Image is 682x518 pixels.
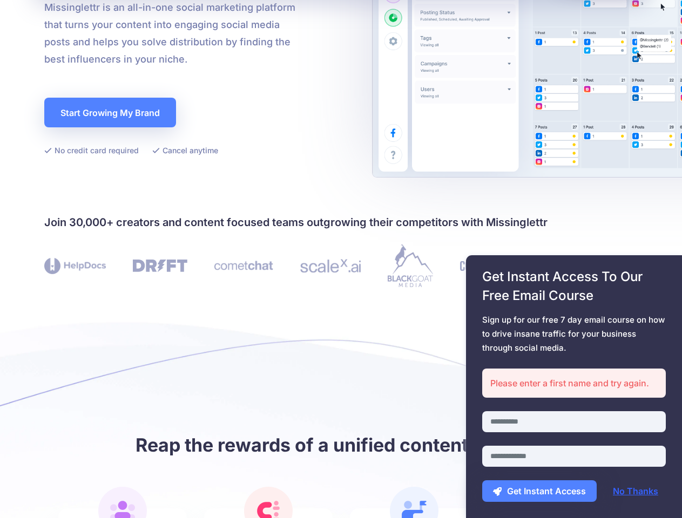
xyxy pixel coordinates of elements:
[152,144,218,157] li: Cancel anytime
[482,369,666,398] div: Please enter a first name and try again.
[44,144,139,157] li: No credit card required
[482,267,666,305] span: Get Instant Access To Our Free Email Course
[482,480,597,502] button: Get Instant Access
[44,214,638,231] h4: Join 30,000+ creators and content focused teams outgrowing their competitors with Missinglettr
[602,480,669,502] a: No Thanks
[44,433,638,457] h2: Reap the rewards of a unified content strategy
[482,313,666,355] span: Sign up for our free 7 day email course on how to drive insane traffic for your business through ...
[44,98,176,127] a: Start Growing My Brand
